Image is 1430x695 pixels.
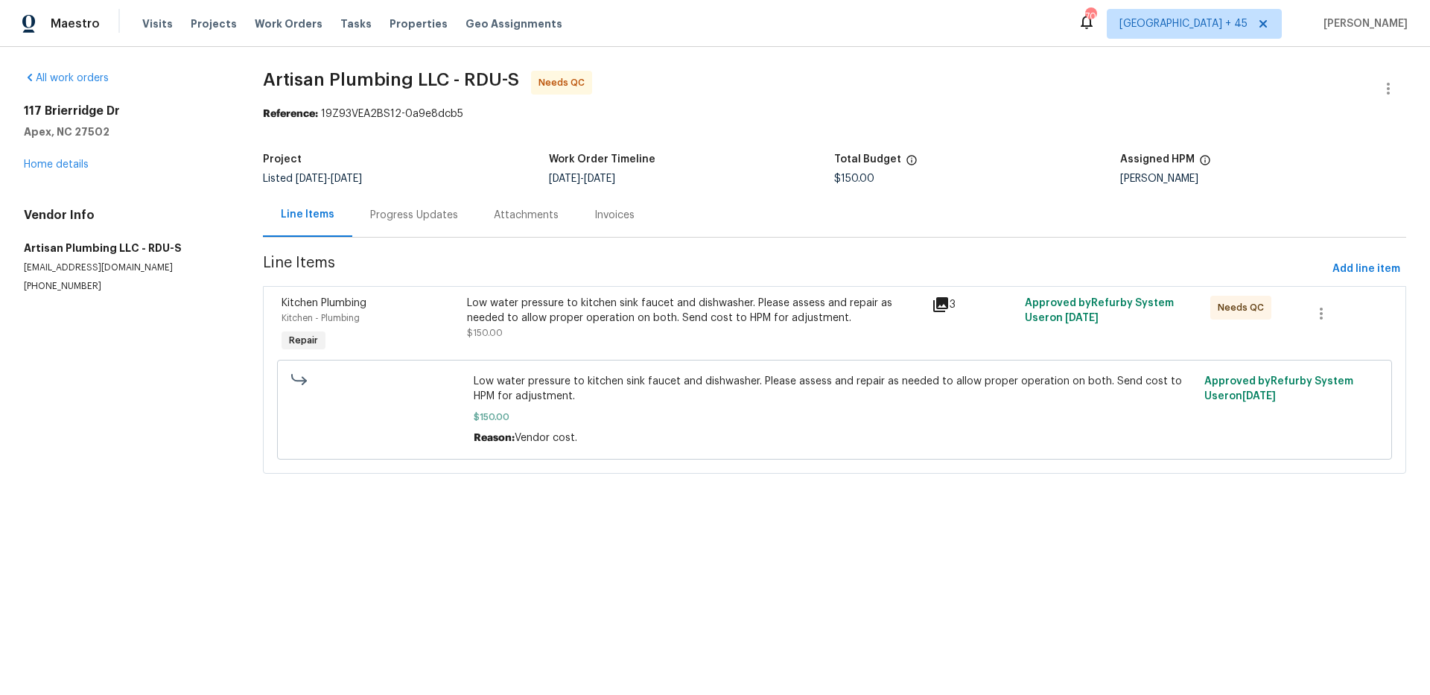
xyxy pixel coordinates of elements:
span: [PERSON_NAME] [1318,16,1408,31]
span: Tasks [340,19,372,29]
span: [DATE] [331,174,362,184]
h5: Artisan Plumbing LLC - RDU-S [24,241,227,256]
a: All work orders [24,73,109,83]
div: Low water pressure to kitchen sink faucet and dishwasher. Please assess and repair as needed to a... [467,296,923,326]
span: Add line item [1332,260,1400,279]
span: [DATE] [1065,313,1099,323]
span: The total cost of line items that have been proposed by Opendoor. This sum includes line items th... [906,154,918,174]
span: Artisan Plumbing LLC - RDU-S [263,71,519,89]
span: - [549,174,615,184]
span: Line Items [263,256,1326,283]
div: 19Z93VEA2BS12-0a9e8dcb5 [263,107,1406,121]
span: The hpm assigned to this work order. [1199,154,1211,174]
h5: Total Budget [834,154,901,165]
span: Kitchen Plumbing [282,298,366,308]
h2: 117 Brierridge Dr [24,104,227,118]
span: Repair [283,333,324,348]
span: $150.00 [467,329,503,337]
b: Reference: [263,109,318,119]
button: Add line item [1326,256,1406,283]
div: Invoices [594,208,635,223]
span: $150.00 [834,174,874,184]
span: - [296,174,362,184]
span: Projects [191,16,237,31]
h4: Vendor Info [24,208,227,223]
a: Home details [24,159,89,170]
span: Approved by Refurby System User on [1204,376,1353,402]
span: Properties [390,16,448,31]
div: Attachments [494,208,559,223]
p: [EMAIL_ADDRESS][DOMAIN_NAME] [24,261,227,274]
h5: Work Order Timeline [549,154,655,165]
span: $150.00 [474,410,1195,425]
span: Listed [263,174,362,184]
span: Needs QC [538,75,591,90]
span: Low water pressure to kitchen sink faucet and dishwasher. Please assess and repair as needed to a... [474,374,1195,404]
span: [DATE] [296,174,327,184]
span: [DATE] [584,174,615,184]
span: Reason: [474,433,515,443]
span: Maestro [51,16,100,31]
span: [GEOGRAPHIC_DATA] + 45 [1119,16,1248,31]
h5: Project [263,154,302,165]
p: [PHONE_NUMBER] [24,280,227,293]
span: [DATE] [549,174,580,184]
h5: Assigned HPM [1120,154,1195,165]
span: Work Orders [255,16,322,31]
h5: Apex, NC 27502 [24,124,227,139]
div: Progress Updates [370,208,458,223]
div: [PERSON_NAME] [1120,174,1406,184]
span: [DATE] [1242,391,1276,402]
span: Approved by Refurby System User on [1025,298,1174,323]
span: Needs QC [1218,300,1270,315]
div: Line Items [281,207,334,222]
div: 3 [932,296,1016,314]
span: Geo Assignments [465,16,562,31]
div: 704 [1085,9,1096,24]
span: Vendor cost. [515,433,577,443]
span: Visits [142,16,173,31]
span: Kitchen - Plumbing [282,314,360,323]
